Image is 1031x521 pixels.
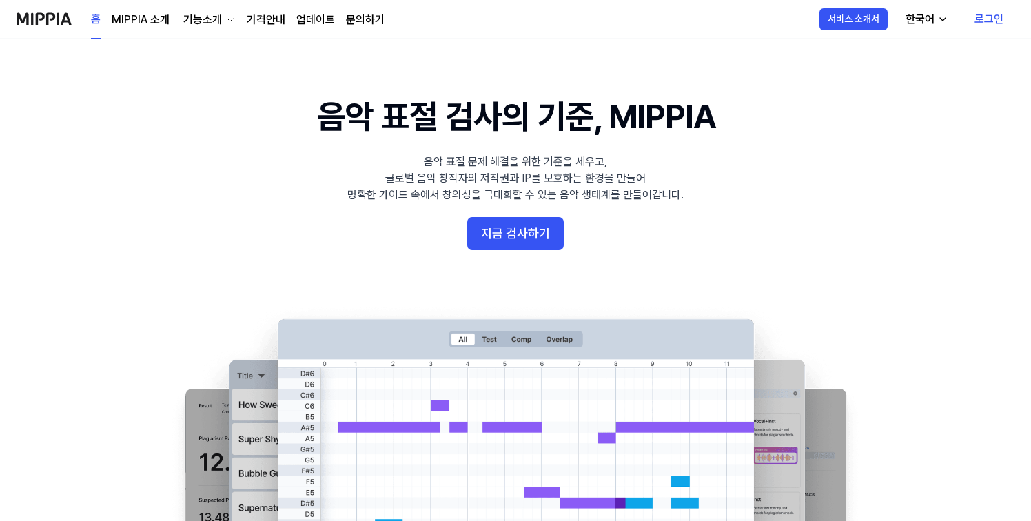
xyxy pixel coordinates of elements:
[347,154,684,203] div: 음악 표절 문제 해결을 위한 기준을 세우고, 글로벌 음악 창작자의 저작권과 IP를 보호하는 환경을 만들어 명확한 가이드 속에서 창의성을 극대화할 수 있는 음악 생태계를 만들어...
[819,8,888,30] button: 서비스 소개서
[296,12,335,28] a: 업데이트
[112,12,170,28] a: MIPPIA 소개
[91,1,101,39] a: 홈
[317,94,715,140] h1: 음악 표절 검사의 기준, MIPPIA
[181,12,236,28] button: 기능소개
[181,12,225,28] div: 기능소개
[247,12,285,28] a: 가격안내
[467,217,564,250] button: 지금 검사하기
[903,11,937,28] div: 한국어
[346,12,385,28] a: 문의하기
[895,6,957,33] button: 한국어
